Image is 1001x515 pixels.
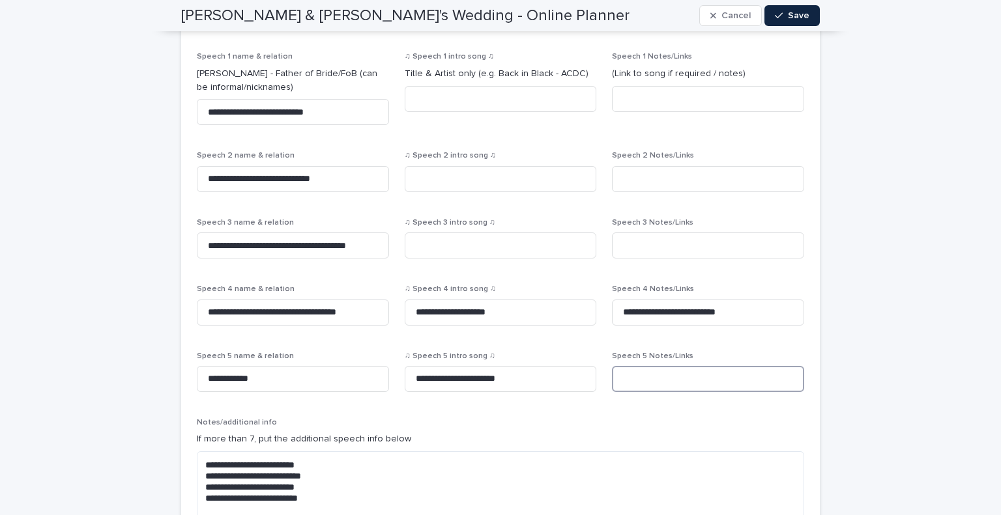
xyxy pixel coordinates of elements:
span: Speech 2 Notes/Links [612,152,694,160]
span: Speech 2 name & relation [197,152,295,160]
span: Speech 1 name & relation [197,53,293,61]
span: Speech 5 name & relation [197,352,294,360]
button: Save [764,5,820,26]
span: Speech 1 Notes/Links [612,53,692,61]
p: (Link to song if required / notes) [612,67,804,81]
span: Cancel [721,11,751,20]
span: Notes/additional info [197,419,277,426]
span: Speech 4 name & relation [197,285,295,293]
span: Save [788,11,809,20]
span: Speech 5 Notes/Links [612,352,693,360]
h2: [PERSON_NAME] & [PERSON_NAME]'s Wedding - Online Planner [181,7,630,25]
span: ♫ Speech 5 intro song ♫ [405,352,495,360]
p: Title & Artist only (e.g. Back in Black - ACDC) [405,67,597,81]
span: ♫ Speech 3 intro song ♫ [405,219,495,227]
span: ♫ Speech 2 intro song ♫ [405,152,496,160]
button: Cancel [699,5,762,26]
span: Speech 3 Notes/Links [612,219,693,227]
p: [PERSON_NAME] - Father of Bride/FoB (can be informal/nicknames) [197,67,389,94]
span: ♫ Speech 1 intro song ♫ [405,53,494,61]
span: Speech 3 name & relation [197,219,294,227]
p: If more than 7, put the additional speech info below [197,432,804,446]
span: Speech 4 Notes/Links [612,285,694,293]
span: ♫ Speech 4 intro song ♫ [405,285,496,293]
